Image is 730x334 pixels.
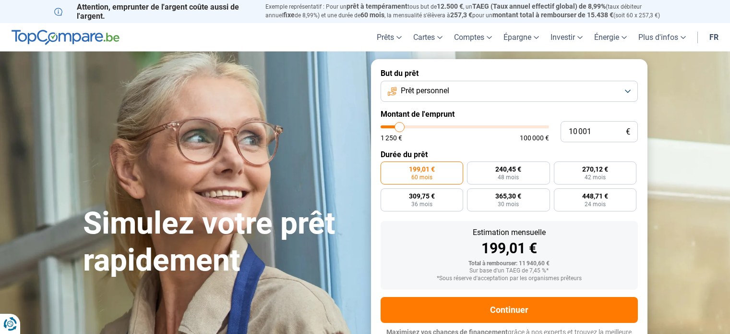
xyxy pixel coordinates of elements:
[492,11,613,19] span: montant total à rembourser de 15.438 €
[450,11,472,19] span: 257,3 €
[381,297,638,323] button: Continuer
[495,166,521,173] span: 240,45 €
[582,193,608,199] span: 448,71 €
[83,205,359,279] h1: Simulez votre prêt rapidement
[388,229,630,236] div: Estimation mensuelle
[381,135,402,141] span: 1 250 €
[12,30,120,45] img: TopCompare
[407,23,448,51] a: Cartes
[588,23,633,51] a: Énergie
[411,174,432,180] span: 60 mois
[582,166,608,173] span: 270,12 €
[388,241,630,256] div: 199,01 €
[381,81,638,102] button: Prêt personnel
[626,128,630,136] span: €
[360,11,384,19] span: 60 mois
[409,193,435,199] span: 309,75 €
[585,174,606,180] span: 42 mois
[437,2,463,10] span: 12.500 €
[388,268,630,274] div: Sur base d'un TAEG de 7,45 %*
[448,23,498,51] a: Comptes
[498,201,519,207] span: 30 mois
[520,135,549,141] span: 100 000 €
[381,110,638,119] label: Montant de l'emprunt
[54,2,254,21] p: Attention, emprunter de l'argent coûte aussi de l'argent.
[283,11,295,19] span: fixe
[381,150,638,159] label: Durée du prêt
[409,166,435,173] span: 199,01 €
[495,193,521,199] span: 365,30 €
[704,23,724,51] a: fr
[401,86,449,96] span: Prêt personnel
[388,275,630,282] div: *Sous réserve d'acceptation par les organismes prêteurs
[633,23,692,51] a: Plus d'infos
[371,23,407,51] a: Prêts
[388,260,630,267] div: Total à rembourser: 11 940,60 €
[347,2,407,10] span: prêt à tempérament
[381,69,638,78] label: But du prêt
[411,201,432,207] span: 36 mois
[545,23,588,51] a: Investir
[585,201,606,207] span: 24 mois
[472,2,606,10] span: TAEG (Taux annuel effectif global) de 8,99%
[498,174,519,180] span: 48 mois
[498,23,545,51] a: Épargne
[265,2,676,20] p: Exemple représentatif : Pour un tous but de , un (taux débiteur annuel de 8,99%) et une durée de ...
